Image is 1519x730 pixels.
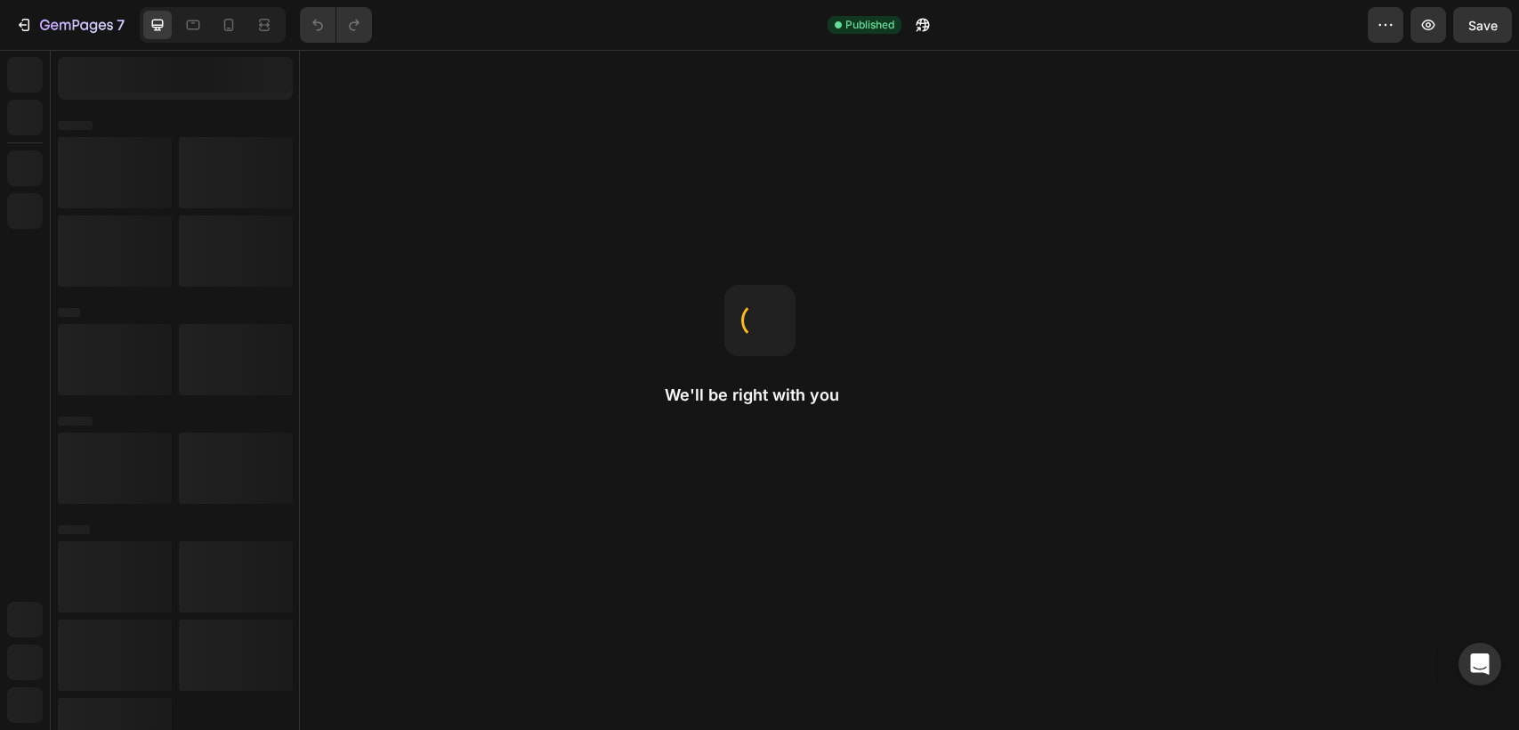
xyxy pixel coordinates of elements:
span: Published [845,17,894,33]
button: Save [1453,7,1512,43]
div: Undo/Redo [300,7,372,43]
button: 7 [7,7,133,43]
p: 7 [117,14,125,36]
span: Save [1468,18,1498,33]
div: Open Intercom Messenger [1458,643,1501,685]
h2: We'll be right with you [665,385,855,406]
